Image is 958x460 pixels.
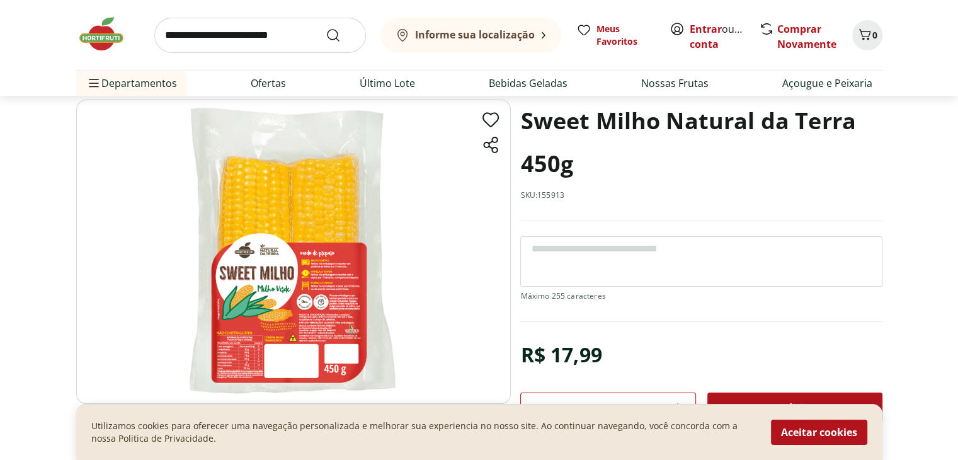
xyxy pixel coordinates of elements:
a: Ofertas [251,76,286,91]
a: Criar conta [690,22,759,51]
a: Último Lote [360,76,415,91]
p: Utilizamos cookies para oferecer uma navegação personalizada e melhorar sua experiencia no nosso ... [91,420,756,445]
span: Departamentos [86,68,177,98]
a: Comprar Novamente [777,22,836,51]
span: 0 [872,29,877,41]
button: Carrinho [852,20,882,50]
button: Submit Search [326,28,356,43]
h1: Sweet Milho Natural da Terra 450g [520,100,882,185]
a: Entrar [690,22,722,36]
div: R$ 17,99 [520,337,602,372]
a: Meus Favoritos [576,23,654,48]
a: Nossas Frutas [641,76,709,91]
a: Açougue e Peixaria [782,76,872,91]
button: Adicionar [707,393,882,423]
button: Aceitar cookies [771,420,867,445]
p: SKU: 155913 [520,190,564,200]
button: Menu [86,68,101,98]
button: Informe sua localização [381,18,561,53]
a: Bebidas Geladas [489,76,567,91]
input: search [154,18,366,53]
img: Sweet Milho Natural da Terra 450g [76,100,511,404]
span: Meus Favoritos [596,23,654,48]
img: Hortifruti [76,15,139,53]
span: Adicionar [761,400,828,415]
b: Informe sua localização [415,28,535,42]
span: ou [690,21,746,52]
